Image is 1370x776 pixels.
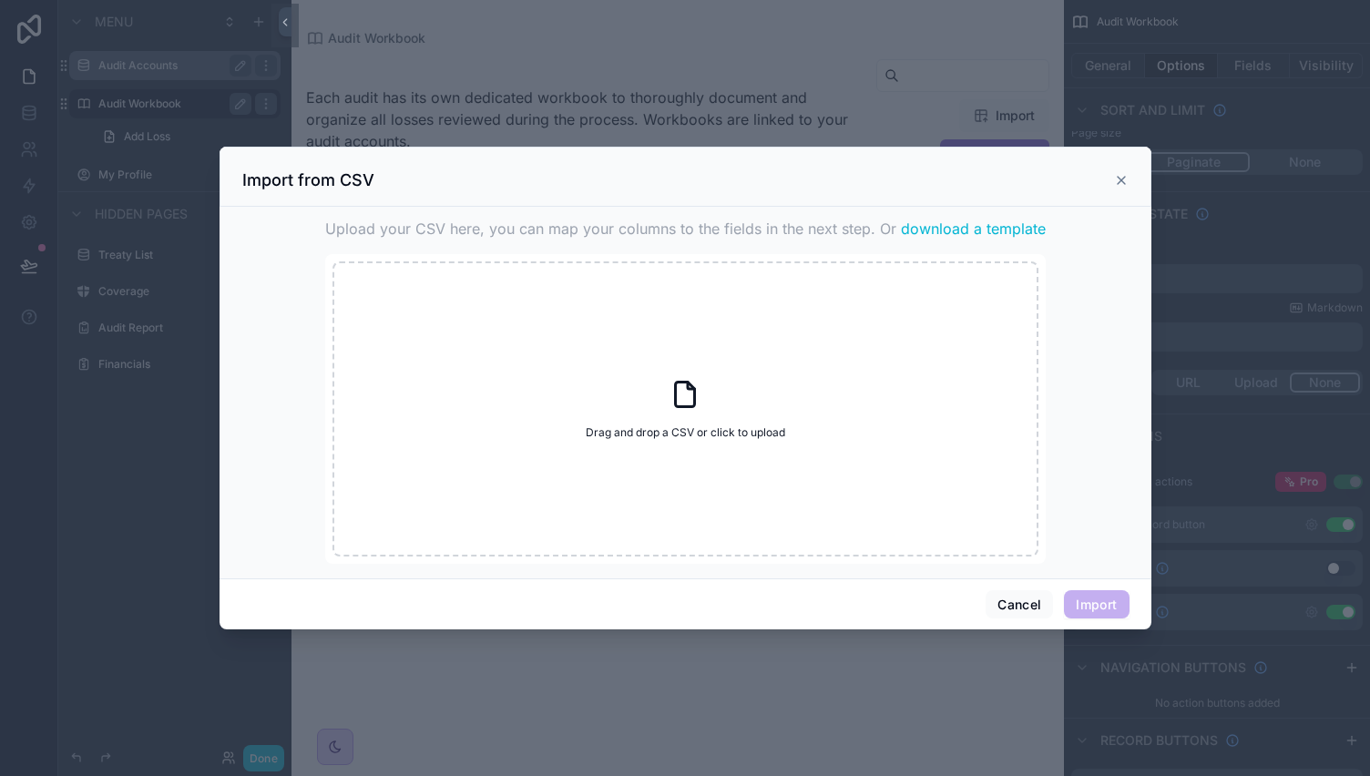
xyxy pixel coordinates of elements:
button: Cancel [986,590,1053,619]
span: Upload your CSV here, you can map your columns to the fields in the next step. Or [325,218,1046,240]
span: Drag and drop a CSV or click to upload [586,425,785,440]
button: download a template [901,218,1046,240]
h3: Import from CSV [242,169,374,191]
